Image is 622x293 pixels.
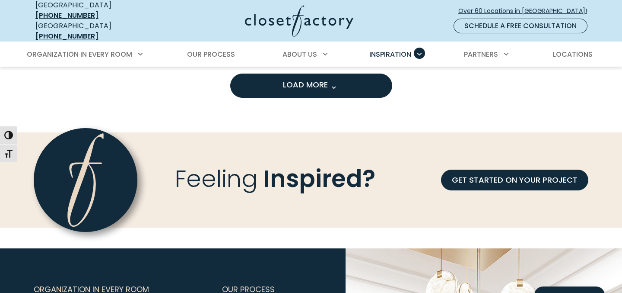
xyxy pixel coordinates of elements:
[35,10,98,20] a: [PHONE_NUMBER]
[458,6,594,16] span: Over 60 Locations in [GEOGRAPHIC_DATA]!
[187,49,235,59] span: Our Process
[263,162,375,195] span: Inspired?
[27,49,132,59] span: Organization in Every Room
[454,19,587,33] a: Schedule a Free Consultation
[369,49,411,59] span: Inspiration
[245,5,353,37] img: Closet Factory Logo
[441,170,588,190] a: GET STARTED ON YOUR PROJECT
[35,31,98,41] a: [PHONE_NUMBER]
[458,3,594,19] a: Over 60 Locations in [GEOGRAPHIC_DATA]!
[464,49,498,59] span: Partners
[230,74,392,98] button: Load more inspiration gallery images
[283,79,339,90] span: Load More
[282,49,317,59] span: About Us
[553,49,593,59] span: Locations
[175,162,257,195] span: Feeling
[35,21,161,42] div: [GEOGRAPHIC_DATA]
[21,42,601,67] nav: Primary Menu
